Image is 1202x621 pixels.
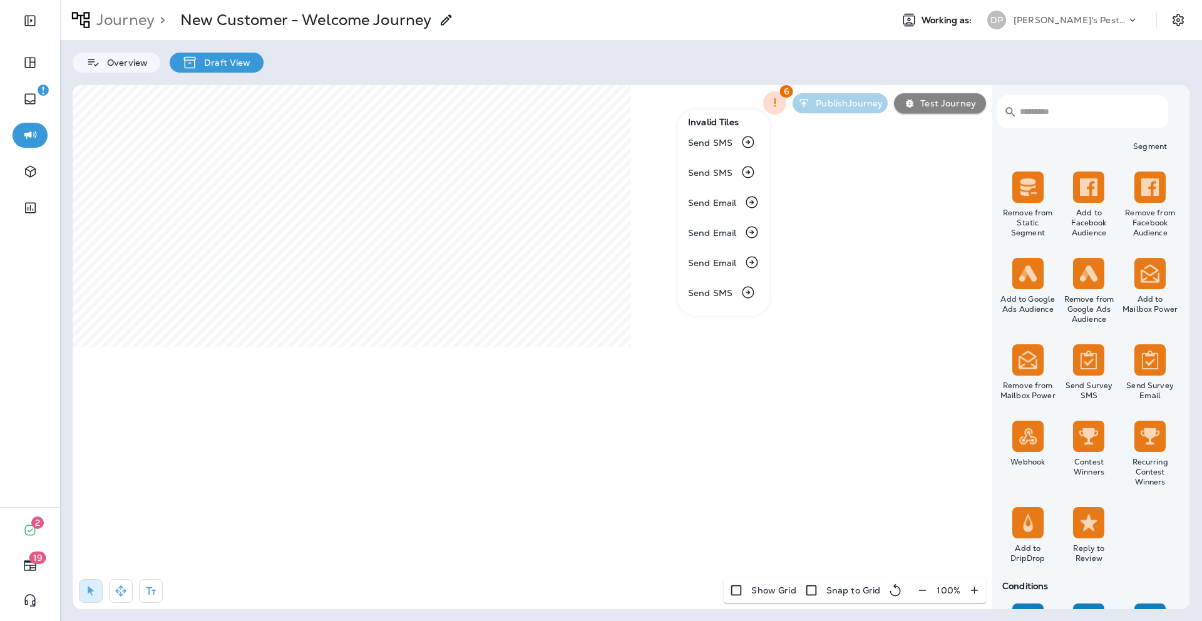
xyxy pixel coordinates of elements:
li: Send Email [678,188,769,218]
li: Send Email [678,218,769,248]
li: Send Email [678,248,769,278]
li: Send SMS [678,128,769,158]
span: Invalid Tiles [678,116,739,128]
li: Send SMS [678,278,769,308]
li: Send SMS [678,158,769,188]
